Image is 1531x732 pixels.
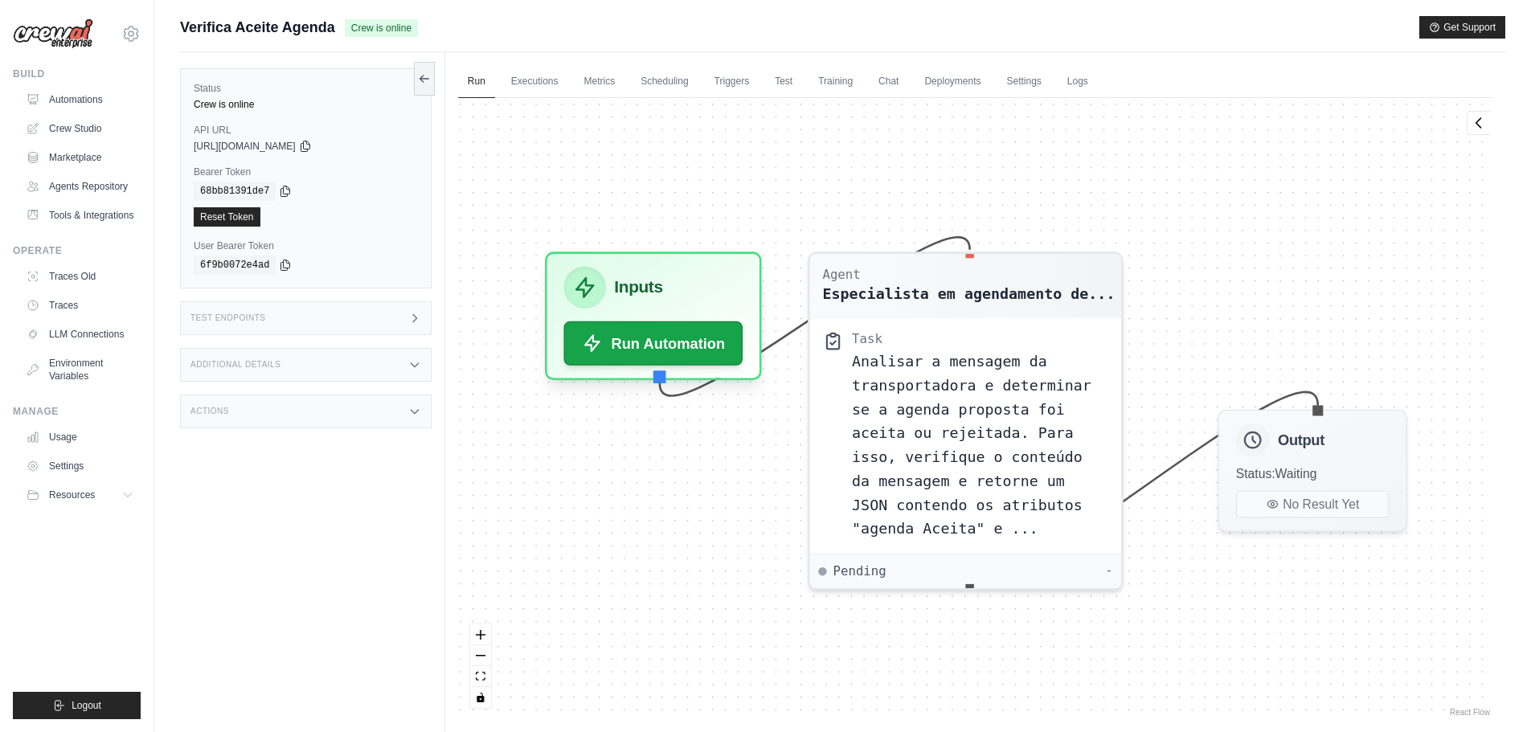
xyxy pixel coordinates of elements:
a: Usage [19,424,141,450]
div: React Flow controls [470,624,491,708]
a: Environment Variables [19,350,141,389]
a: React Flow attribution [1450,708,1490,717]
div: Crew is online [194,98,418,111]
button: toggle interactivity [470,687,491,708]
h3: Test Endpoints [190,313,266,323]
span: Verifica Aceite Agenda [180,16,335,39]
h3: Inputs [614,275,662,300]
a: Run [458,65,495,99]
div: Agent [822,267,1115,284]
img: Logo [13,18,93,49]
button: fit view [470,666,491,687]
button: zoom out [470,645,491,666]
a: Settings [19,453,141,479]
a: Training [808,65,862,99]
a: Test [765,65,802,99]
iframe: Chat Widget [1451,655,1531,732]
a: Scheduling [631,65,698,99]
button: No Result Yet [1236,490,1390,517]
h3: Additional Details [190,360,280,370]
g: Edge from 0cb726801f60dc8319e8067b9c793204 to outputNode [969,392,1317,582]
div: Task [852,331,882,348]
a: Tools & Integrations [19,202,141,228]
span: Pending [833,563,886,580]
a: Triggers [705,65,759,99]
h3: Actions [190,407,229,416]
label: Bearer Token [194,166,418,178]
a: Metrics [575,65,625,99]
h3: Output [1278,430,1324,451]
button: Get Support [1419,16,1505,39]
span: Analisar a mensagem da transportadora e determinar se a agenda proposta foi aceita ou rejeitada. ... [852,353,1091,537]
a: Traces [19,292,141,318]
a: Logs [1058,65,1098,99]
a: Automations [19,87,141,112]
div: Build [13,67,141,80]
a: Chat [869,65,908,99]
a: Reset Token [194,207,260,227]
a: Executions [501,65,568,99]
div: Widget de chat [1451,655,1531,732]
a: Deployments [915,65,990,99]
span: Logout [72,699,101,712]
span: Status: Waiting [1236,466,1317,481]
div: OutputStatus:WaitingNo Result Yet [1218,410,1407,532]
a: Marketplace [19,145,141,170]
button: zoom in [470,624,491,645]
g: Edge from inputsNode to 0cb726801f60dc8319e8067b9c793204 [660,237,970,395]
a: Crew Studio [19,116,141,141]
div: Manage [13,405,141,418]
div: Operate [13,244,141,257]
label: API URL [194,124,418,137]
span: Resources [49,489,95,501]
span: [URL][DOMAIN_NAME] [194,140,296,153]
a: Settings [997,65,1050,99]
button: Resources [19,482,141,508]
label: User Bearer Token [194,239,418,252]
div: InputsRun Automation [545,251,762,380]
code: 6f9b0072e4ad [194,256,276,275]
span: Crew is online [345,19,418,37]
button: Logout [13,692,141,719]
button: Run Automation [563,321,743,366]
div: Analisar a mensagem da transportadora e determinar se a agenda proposta foi aceita ou rejeitada. ... [852,350,1108,541]
a: Agents Repository [19,174,141,199]
div: Especialista em agendamento de entregas de logística [822,284,1115,305]
div: - [1105,563,1112,580]
a: Traces Old [19,264,141,289]
a: LLM Connections [19,321,141,347]
code: 68bb81391de7 [194,182,276,201]
label: Status [194,82,418,95]
div: AgentEspecialista em agendamento de...TaskAnalisar a mensagem da transportadora e determinar se a... [808,251,1124,590]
